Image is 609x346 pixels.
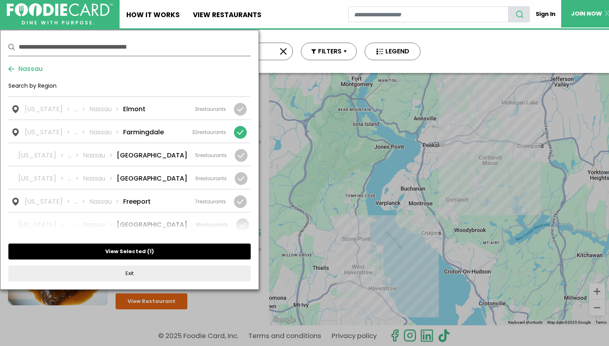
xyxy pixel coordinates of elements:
div: restaurants [192,129,226,136]
li: [US_STATE] [25,197,74,206]
li: ... [74,197,89,206]
li: ... [74,104,89,114]
li: [US_STATE] [18,220,68,230]
li: Freeport [123,197,151,206]
div: restaurants [195,106,226,113]
li: Nassau [89,197,123,206]
a: [US_STATE] ... Nassau [GEOGRAPHIC_DATA] 6restaurants [8,166,251,189]
li: ... [68,174,83,183]
li: ... [68,220,83,230]
a: [US_STATE] ... Nassau Elmont 3restaurants [8,97,251,120]
button: Nassau [8,64,43,74]
li: Nassau [83,174,117,183]
li: [GEOGRAPHIC_DATA] [117,174,187,183]
span: 32 [192,129,198,136]
a: Sign In [530,6,561,22]
a: [US_STATE] ... Nassau [GEOGRAPHIC_DATA] 5restaurants [8,143,251,166]
input: restaurant search [348,6,509,22]
li: [US_STATE] [18,174,68,183]
div: restaurants [195,175,227,182]
span: 18 [195,221,200,228]
li: [GEOGRAPHIC_DATA] [117,220,187,230]
div: Search by Region [8,82,251,96]
div: restaurants [195,152,227,159]
span: 6 [195,175,198,182]
li: [US_STATE] [25,128,74,137]
span: Nassau [14,64,43,74]
button: FILTERS [301,43,357,60]
span: 3 [195,106,198,112]
li: Nassau [89,128,123,137]
div: restaurants [195,221,228,228]
a: [US_STATE] ... Nassau [GEOGRAPHIC_DATA] 18restaurants [8,212,251,235]
li: Elmont [123,104,145,114]
button: Exit [8,265,251,281]
button: View Selected (1) [8,244,251,259]
li: [GEOGRAPHIC_DATA] [117,151,187,160]
li: [US_STATE] [25,104,74,114]
li: [US_STATE] [18,151,68,160]
li: ... [74,128,89,137]
a: [US_STATE] ... Nassau Freeport 7restaurants [8,189,251,212]
li: Farmingdale [123,128,164,137]
span: 7 [195,198,198,205]
span: 1 [149,248,151,255]
img: FoodieCard; Eat, Drink, Save, Donate [7,3,113,25]
li: ... [68,151,83,160]
a: [US_STATE] ... Nassau Farmingdale 32restaurants [8,120,251,143]
div: restaurants [195,198,226,205]
button: search [508,6,530,22]
li: Nassau [83,220,117,230]
span: 5 [195,152,198,159]
button: LEGEND [365,43,420,60]
li: Nassau [83,151,117,160]
li: Nassau [89,104,123,114]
